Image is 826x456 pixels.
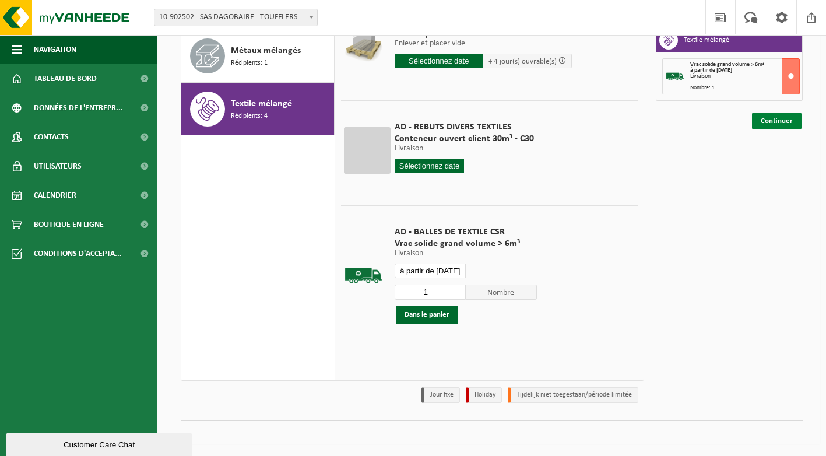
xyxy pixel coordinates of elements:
[690,67,732,73] strong: à partir de [DATE]
[34,64,97,93] span: Tableau de bord
[690,61,764,68] span: Vrac solide grand volume > 6m³
[395,121,534,133] span: AD - REBUTS DIVERS TEXTILES
[690,73,799,79] div: Livraison
[231,111,268,122] span: Récipients: 4
[154,9,317,26] span: 10-902502 - SAS DAGOBAIRE - TOUFFLERS
[154,9,318,26] span: 10-902502 - SAS DAGOBAIRE - TOUFFLERS
[396,306,458,324] button: Dans le panier
[34,152,82,181] span: Utilisateurs
[34,181,76,210] span: Calendrier
[752,113,802,129] a: Continuer
[488,58,557,65] span: + 4 jour(s) ouvrable(s)
[6,430,195,456] iframe: chat widget
[690,85,799,91] div: Nombre: 1
[395,238,537,250] span: Vrac solide grand volume > 6m³
[395,133,534,145] span: Conteneur ouvert client 30m³ - C30
[395,54,483,68] input: Sélectionnez date
[34,93,123,122] span: Données de l'entrepr...
[34,210,104,239] span: Boutique en ligne
[395,250,537,258] p: Livraison
[181,30,335,83] button: Métaux mélangés Récipients: 1
[466,387,502,403] li: Holiday
[34,239,122,268] span: Conditions d'accepta...
[466,285,537,300] span: Nombre
[395,145,534,153] p: Livraison
[231,58,268,69] span: Récipients: 1
[34,122,69,152] span: Contacts
[395,264,466,278] input: Sélectionnez date
[395,40,572,48] p: Enlever et placer vide
[421,387,460,403] li: Jour fixe
[684,31,729,50] h3: Textile mélangé
[395,226,537,238] span: AD - BALLES DE TEXTILE CSR
[395,159,465,173] input: Sélectionnez date
[181,83,335,135] button: Textile mélangé Récipients: 4
[231,97,292,111] span: Textile mélangé
[231,44,301,58] span: Métaux mélangés
[508,387,638,403] li: Tijdelijk niet toegestaan/période limitée
[34,35,76,64] span: Navigation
